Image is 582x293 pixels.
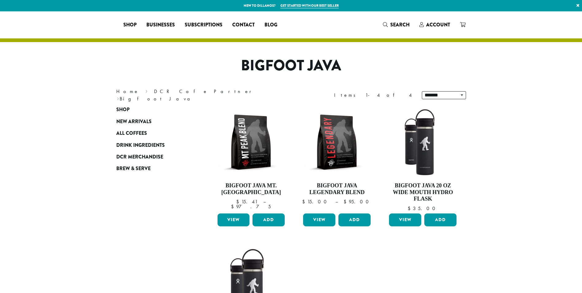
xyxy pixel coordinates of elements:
a: Search [378,20,414,30]
span: $ [302,198,307,205]
bdi: 95.00 [344,198,372,205]
bdi: 97.75 [231,203,271,210]
span: $ [344,198,349,205]
span: › [145,86,148,95]
span: – [263,198,266,205]
img: LO2867-BFJ-Hydro-Flask-20oz-WM-wFlex-Sip-Lid-Black-300x300.jpg [387,107,458,178]
a: Bigfoot Java Legendary Blend [302,107,372,211]
bdi: 15.00 [302,198,330,205]
span: – [335,198,338,205]
span: Shop [116,106,129,114]
a: Bigfoot Java Mt. [GEOGRAPHIC_DATA] [216,107,287,211]
a: View [389,213,421,226]
h4: Bigfoot Java Legendary Blend [302,182,372,196]
a: Brew & Serve [116,163,190,174]
span: Businesses [146,21,175,29]
bdi: 35.00 [408,205,438,212]
span: $ [408,205,413,212]
bdi: 15.41 [236,198,257,205]
a: Shop [118,20,141,30]
span: All Coffees [116,130,147,137]
span: Drink Ingredients [116,142,165,149]
span: Blog [264,21,277,29]
nav: Breadcrumb [116,88,282,103]
a: Home [116,88,139,95]
img: BFJ_MtPeak_12oz-300x300.png [216,107,286,178]
h4: Bigfoot Java 20 oz Wide Mouth Hydro Flask [387,182,458,202]
a: All Coffees [116,127,190,139]
button: Add [252,213,285,226]
a: Bigfoot Java 20 oz Wide Mouth Hydro Flask $35.00 [387,107,458,211]
a: Get started with our best seller [280,3,339,8]
a: Shop [116,104,190,115]
a: DCR Merchandise [116,151,190,163]
div: Items 1-4 of 4 [334,92,413,99]
span: › [117,93,119,103]
button: Add [338,213,371,226]
span: Shop [123,21,137,29]
span: DCR Merchandise [116,153,163,161]
span: New Arrivals [116,118,152,126]
h4: Bigfoot Java Mt. [GEOGRAPHIC_DATA] [216,182,287,196]
span: $ [231,203,236,210]
button: Add [424,213,457,226]
span: Brew & Serve [116,165,151,173]
img: BFJ_Legendary_12oz-300x300.png [302,107,372,178]
span: Contact [232,21,255,29]
a: Drink Ingredients [116,139,190,151]
span: $ [236,198,241,205]
a: New Arrivals [116,116,190,127]
span: Account [426,21,450,28]
span: Search [390,21,410,28]
span: Subscriptions [185,21,222,29]
a: View [218,213,250,226]
a: DCR Cafe Partner [154,88,256,95]
a: View [303,213,335,226]
h1: Bigfoot Java [112,57,471,75]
